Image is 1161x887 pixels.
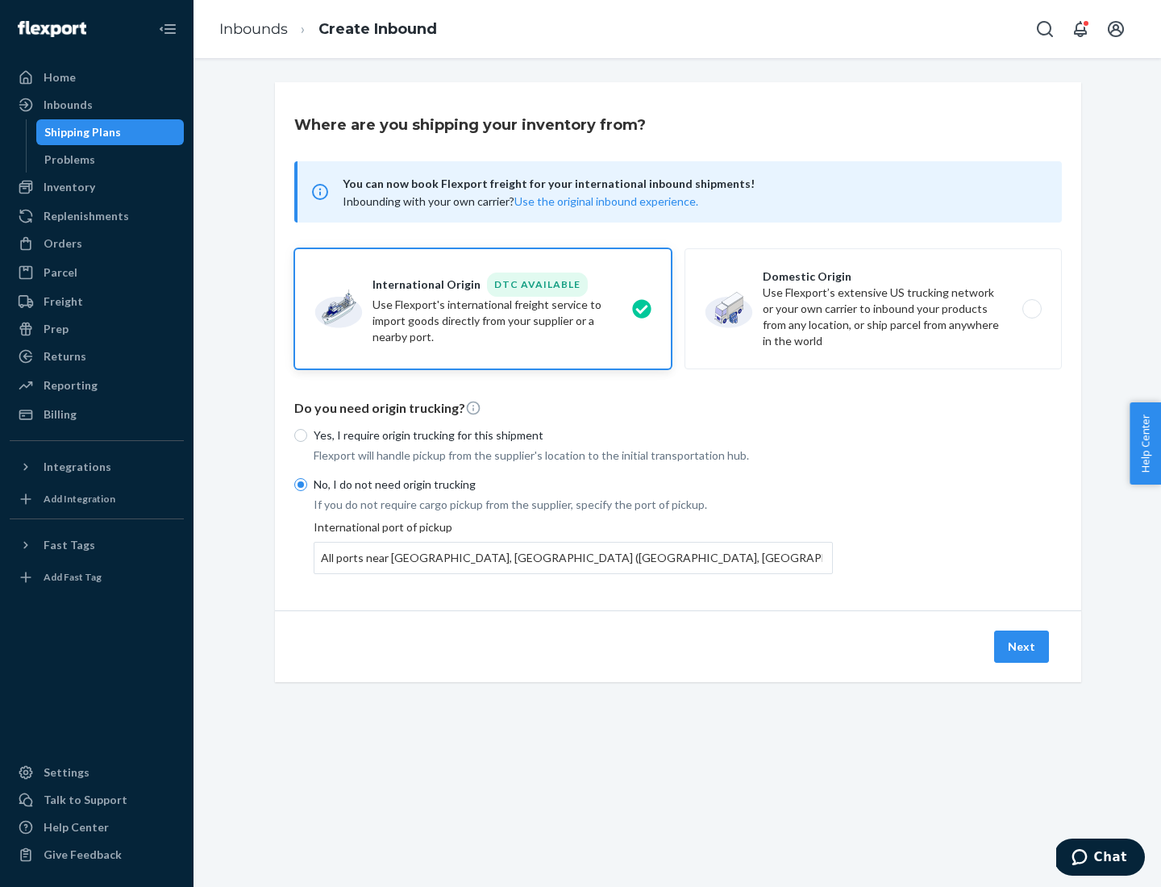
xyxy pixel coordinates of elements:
[10,316,184,342] a: Prep
[314,519,833,574] div: International port of pickup
[314,477,833,493] p: No, I do not need origin trucking
[44,97,93,113] div: Inbounds
[1056,839,1145,879] iframe: Opens a widget where you can chat to one of our agents
[152,13,184,45] button: Close Navigation
[314,497,833,513] p: If you do not require cargo pickup from the supplier, specify the port of pickup.
[36,147,185,173] a: Problems
[314,448,833,464] p: Flexport will handle pickup from the supplier's location to the initial transportation hub.
[10,260,184,285] a: Parcel
[44,792,127,808] div: Talk to Support
[343,194,698,208] span: Inbounding with your own carrier?
[10,174,184,200] a: Inventory
[10,814,184,840] a: Help Center
[294,399,1062,418] p: Do you need origin trucking?
[10,402,184,427] a: Billing
[294,478,307,491] input: No, I do not need origin trucking
[10,203,184,229] a: Replenishments
[10,344,184,369] a: Returns
[1100,13,1132,45] button: Open account menu
[10,65,184,90] a: Home
[294,115,646,135] h3: Where are you shipping your inventory from?
[10,842,184,868] button: Give Feedback
[343,174,1042,194] span: You can now book Flexport freight for your international inbound shipments!
[44,294,83,310] div: Freight
[219,20,288,38] a: Inbounds
[10,289,184,314] a: Freight
[44,321,69,337] div: Prep
[314,427,833,443] p: Yes, I require origin trucking for this shipment
[10,92,184,118] a: Inbounds
[206,6,450,53] ol: breadcrumbs
[44,69,76,85] div: Home
[1130,402,1161,485] button: Help Center
[44,377,98,394] div: Reporting
[10,532,184,558] button: Fast Tags
[10,373,184,398] a: Reporting
[10,787,184,813] button: Talk to Support
[44,208,129,224] div: Replenishments
[44,124,121,140] div: Shipping Plans
[1064,13,1096,45] button: Open notifications
[44,764,89,781] div: Settings
[1029,13,1061,45] button: Open Search Box
[44,406,77,423] div: Billing
[514,194,698,210] button: Use the original inbound experience.
[18,21,86,37] img: Flexport logo
[36,119,185,145] a: Shipping Plans
[10,486,184,512] a: Add Integration
[44,264,77,281] div: Parcel
[44,570,102,584] div: Add Fast Tag
[44,459,111,475] div: Integrations
[44,492,115,506] div: Add Integration
[10,564,184,590] a: Add Fast Tag
[10,760,184,785] a: Settings
[44,179,95,195] div: Inventory
[10,231,184,256] a: Orders
[44,537,95,553] div: Fast Tags
[10,454,184,480] button: Integrations
[44,348,86,364] div: Returns
[44,847,122,863] div: Give Feedback
[318,20,437,38] a: Create Inbound
[44,235,82,252] div: Orders
[294,429,307,442] input: Yes, I require origin trucking for this shipment
[44,819,109,835] div: Help Center
[44,152,95,168] div: Problems
[994,631,1049,663] button: Next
